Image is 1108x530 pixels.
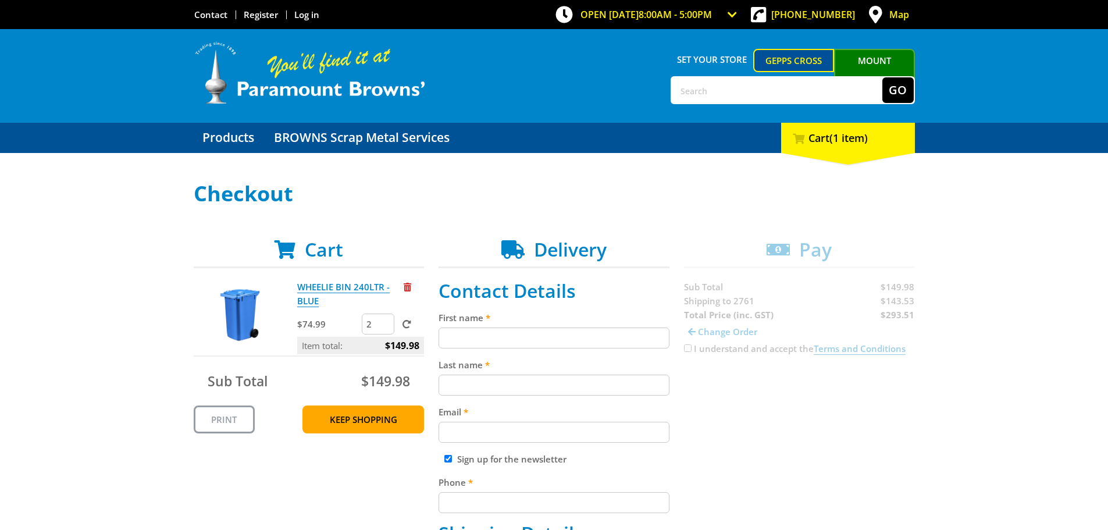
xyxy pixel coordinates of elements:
span: Set your store [671,49,754,70]
a: Log in [294,9,319,20]
span: 8:00am - 5:00pm [639,8,712,21]
span: Sub Total [208,372,268,390]
span: $149.98 [361,372,410,390]
a: Go to the registration page [244,9,278,20]
label: Last name [439,358,669,372]
a: WHEELIE BIN 240LTR - BLUE [297,281,390,307]
label: Phone [439,475,669,489]
a: Mount [PERSON_NAME] [834,49,915,93]
span: Cart [305,237,343,262]
input: Please enter your first name. [439,328,669,348]
p: $74.99 [297,317,359,331]
a: Go to the Products page [194,123,263,153]
input: Please enter your email address. [439,422,669,443]
button: Go [882,77,914,103]
h2: Contact Details [439,280,669,302]
img: Paramount Browns' [194,41,426,105]
a: Go to the Contact page [194,9,227,20]
p: Item total: [297,337,424,354]
span: Delivery [534,237,607,262]
input: Search [672,77,882,103]
label: First name [439,311,669,325]
input: Please enter your telephone number. [439,492,669,513]
span: (1 item) [829,131,868,145]
label: Sign up for the newsletter [457,453,567,465]
span: $149.98 [385,337,419,354]
label: Email [439,405,669,419]
input: Please enter your last name. [439,375,669,396]
img: WHEELIE BIN 240LTR - BLUE [205,280,275,350]
a: Keep Shopping [302,405,424,433]
a: Print [194,405,255,433]
a: Gepps Cross [753,49,834,72]
h1: Checkout [194,182,915,205]
div: Cart [781,123,915,153]
span: OPEN [DATE] [580,8,712,21]
a: Remove from cart [404,281,411,293]
a: Go to the BROWNS Scrap Metal Services page [265,123,458,153]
